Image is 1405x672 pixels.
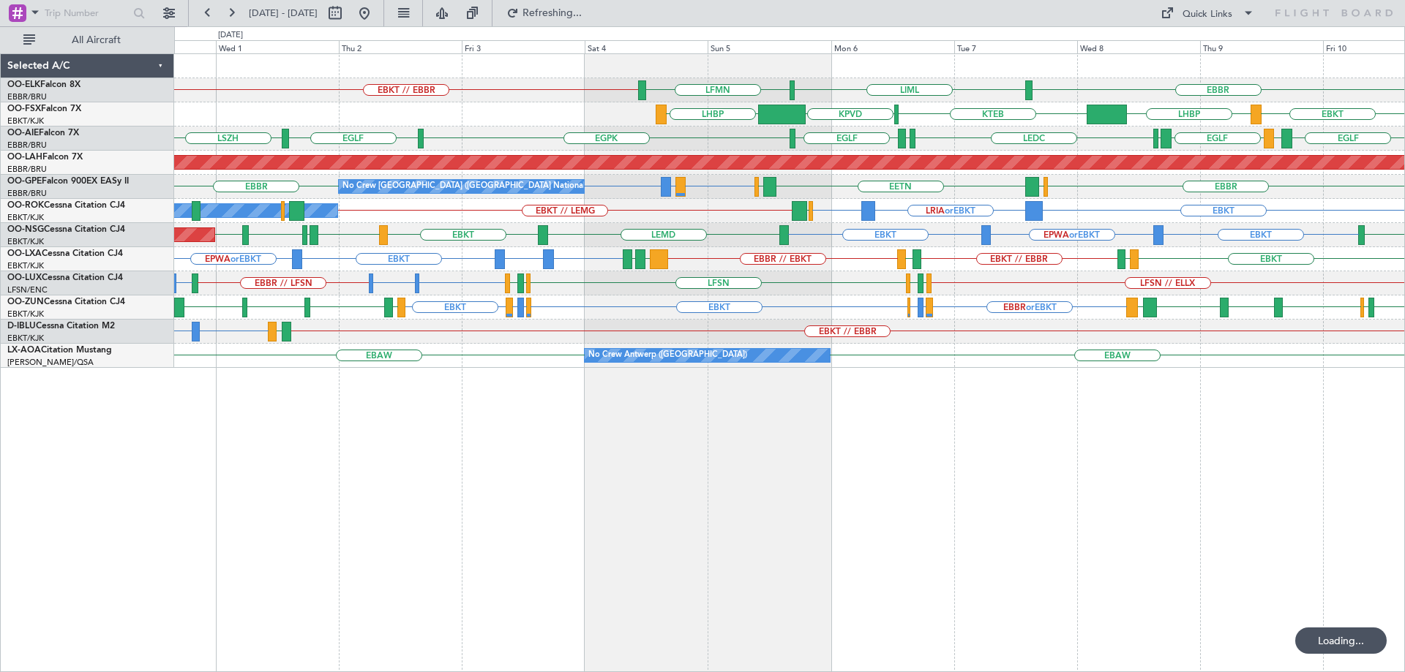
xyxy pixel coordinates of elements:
[7,298,44,306] span: OO-ZUN
[7,212,44,223] a: EBKT/KJK
[7,322,36,331] span: D-IBLU
[7,225,44,234] span: OO-NSG
[38,35,154,45] span: All Aircraft
[7,249,123,258] a: OO-LXACessna Citation CJ4
[708,40,831,53] div: Sun 5
[45,2,129,24] input: Trip Number
[7,177,129,186] a: OO-GPEFalcon 900EX EASy II
[7,249,42,258] span: OO-LXA
[522,8,583,18] span: Refreshing...
[7,309,44,320] a: EBKT/KJK
[7,153,42,162] span: OO-LAH
[7,225,125,234] a: OO-NSGCessna Citation CJ4
[500,1,588,25] button: Refreshing...
[1153,1,1262,25] button: Quick Links
[585,40,708,53] div: Sat 4
[7,273,123,282] a: OO-LUXCessna Citation CJ4
[7,284,48,295] a: LFSN/ENC
[7,260,44,271] a: EBKT/KJK
[588,344,747,366] div: No Crew Antwerp ([GEOGRAPHIC_DATA])
[1183,7,1232,22] div: Quick Links
[7,188,47,199] a: EBBR/BRU
[7,91,47,102] a: EBBR/BRU
[342,175,588,197] div: No Crew [GEOGRAPHIC_DATA] ([GEOGRAPHIC_DATA] National)
[7,80,80,89] a: OO-ELKFalcon 8X
[216,40,339,53] div: Wed 1
[7,80,40,89] span: OO-ELK
[7,153,83,162] a: OO-LAHFalcon 7X
[7,140,47,151] a: EBBR/BRU
[7,333,44,344] a: EBKT/KJK
[7,273,42,282] span: OO-LUX
[7,164,47,175] a: EBBR/BRU
[831,40,954,53] div: Mon 6
[7,105,41,113] span: OO-FSX
[7,346,112,355] a: LX-AOACitation Mustang
[7,298,125,306] a: OO-ZUNCessna Citation CJ4
[954,40,1077,53] div: Tue 7
[1200,40,1323,53] div: Thu 9
[1295,627,1387,654] div: Loading...
[7,201,125,210] a: OO-ROKCessna Citation CJ4
[218,29,243,42] div: [DATE]
[7,201,44,210] span: OO-ROK
[1077,40,1200,53] div: Wed 8
[7,177,42,186] span: OO-GPE
[7,116,44,127] a: EBKT/KJK
[7,105,81,113] a: OO-FSXFalcon 7X
[7,322,115,331] a: D-IBLUCessna Citation M2
[7,346,41,355] span: LX-AOA
[249,7,318,20] span: [DATE] - [DATE]
[462,40,585,53] div: Fri 3
[7,236,44,247] a: EBKT/KJK
[16,29,159,52] button: All Aircraft
[339,40,462,53] div: Thu 2
[7,357,94,368] a: [PERSON_NAME]/QSA
[7,129,39,137] span: OO-AIE
[7,129,79,137] a: OO-AIEFalcon 7X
